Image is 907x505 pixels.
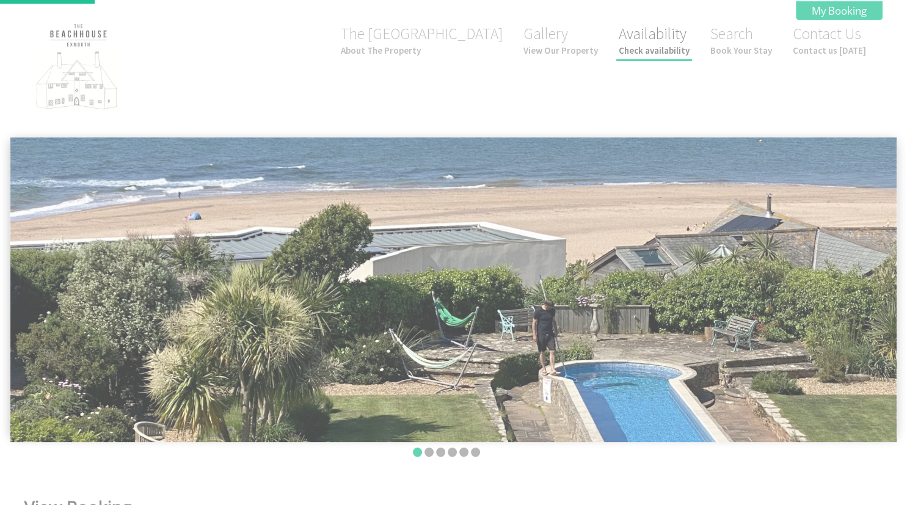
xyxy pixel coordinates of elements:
[619,45,690,56] small: Check availability
[796,1,883,20] a: My Booking
[710,24,772,56] a: SearchBook Your Stay
[341,45,503,56] small: About The Property
[619,24,690,56] a: AvailabilityCheck availability
[793,24,866,56] a: Contact UsContact us [DATE]
[341,24,503,56] a: The [GEOGRAPHIC_DATA]About The Property
[793,45,866,56] small: Contact us [DATE]
[710,45,772,56] small: Book Your Stay
[523,24,598,56] a: GalleryView Our Property
[17,19,139,118] img: The Beach House Exmouth
[523,45,598,56] small: View Our Property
